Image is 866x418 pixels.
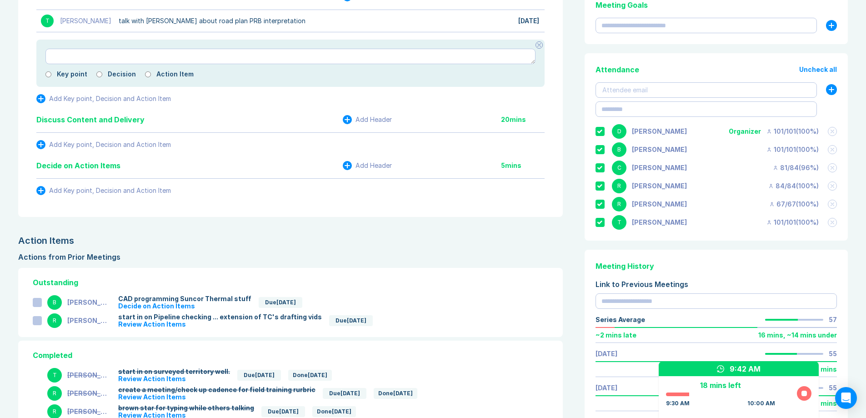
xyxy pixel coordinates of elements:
[237,370,281,381] div: Due [DATE]
[47,295,62,310] div: B
[758,332,837,339] div: 16 mins , ~ 14 mins under
[612,124,626,139] div: D
[374,388,417,399] div: Done [DATE]
[323,388,366,399] div: Due [DATE]
[49,141,171,148] div: Add Key point, Decision and Action Item
[118,302,251,310] div: Decide on Action Items
[612,197,626,212] div: R
[501,162,545,169] div: 5 mins
[596,350,617,358] a: [DATE]
[47,368,62,383] div: T
[60,17,111,25] div: [PERSON_NAME]
[596,261,837,272] div: Meeting History
[747,400,775,407] div: 10:00 AM
[632,201,687,208] div: Ryan Man
[18,235,563,246] div: Action Items
[811,400,837,407] div: 30 mins
[666,380,775,391] div: 18 mins left
[612,215,626,230] div: T
[766,146,819,153] div: 101 / 101 ( 100 %)
[118,295,251,302] div: CAD programming Suncor Thermal stuff
[596,279,837,290] div: Link to Previous Meetings
[118,368,230,375] div: start in on surveyed territory well.
[612,179,626,193] div: R
[118,321,322,328] div: Review Action Items
[612,161,626,175] div: C
[632,164,687,171] div: Corey Wick
[57,71,87,78] label: Key point
[596,384,617,392] a: [DATE]
[773,164,819,171] div: 81 / 84 ( 96 %)
[118,375,230,383] div: Review Action Items
[67,390,111,397] div: [PERSON_NAME]
[811,366,837,373] div: 30 mins
[355,116,392,123] div: Add Header
[312,406,356,417] div: Done [DATE]
[835,387,857,409] div: Open Intercom Messenger
[156,71,194,78] label: Action Item
[632,128,687,135] div: Doug Sharp
[118,313,322,321] div: start in on Pipeline checking ... extension of TC's drafting vids
[632,219,687,226] div: Troy Cleghorn
[18,252,563,262] div: Actions from Prior Meetings
[118,404,254,412] div: brown star for typing while others talking
[49,95,171,102] div: Add Key point, Decision and Action Item
[596,316,645,323] div: Series Average
[40,14,55,28] div: T
[666,400,690,407] div: 9:30 AM
[596,332,636,339] div: ~ 2 mins late
[355,162,392,169] div: Add Header
[596,64,639,75] div: Attendance
[67,299,111,306] div: [PERSON_NAME]
[36,114,145,125] div: Discuss Content and Delivery
[729,128,761,135] div: Organizer
[67,372,111,379] div: [PERSON_NAME]
[612,142,626,157] div: B
[829,350,837,358] div: 55
[36,186,171,195] button: Add Key point, Decision and Action Item
[343,115,392,124] button: Add Header
[33,277,548,288] div: Outstanding
[49,187,171,194] div: Add Key point, Decision and Action Item
[36,160,120,171] div: Decide on Action Items
[769,201,819,208] div: 67 / 67 ( 100 %)
[632,182,687,190] div: Richard Nelson
[261,406,305,417] div: Due [DATE]
[33,350,548,361] div: Completed
[799,66,837,73] button: Uncheck all
[730,363,761,374] div: 9:42 AM
[67,317,111,324] div: [PERSON_NAME]
[829,384,837,392] div: 55
[288,370,332,381] div: Done [DATE]
[36,94,171,103] button: Add Key point, Decision and Action Item
[118,393,315,401] div: Review Action Items
[108,71,136,78] label: Decision
[501,116,545,123] div: 20 mins
[766,219,819,226] div: 101 / 101 ( 100 %)
[829,316,837,323] div: 57
[118,386,315,393] div: create a meeting/check up cadence for field training rurbric
[329,315,373,326] div: Due [DATE]
[259,297,302,308] div: Due [DATE]
[768,182,819,190] div: 84 / 84 ( 100 %)
[47,313,62,328] div: R
[766,128,819,135] div: 101 / 101 ( 100 %)
[119,17,305,25] div: talk with [PERSON_NAME] about road plan PRB interpretation
[47,386,62,401] div: R
[67,408,111,415] div: [PERSON_NAME]
[343,161,392,170] button: Add Header
[632,146,687,153] div: Blair Nixon
[518,17,539,25] div: [DATE]
[36,140,171,149] button: Add Key point, Decision and Action Item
